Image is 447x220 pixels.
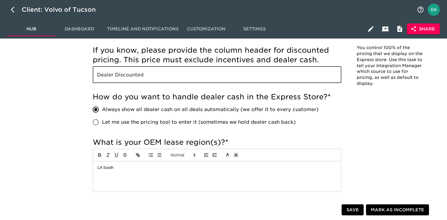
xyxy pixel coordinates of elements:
div: Client: Volvo of Tucson [22,5,104,14]
span: Settings [234,25,275,33]
h5: What is your OEM lease region(s)? [93,138,341,147]
button: Share [407,23,440,35]
h5: How do you want to handle dealer cash in the Express Store? [93,92,341,102]
span: Hub [11,25,52,33]
button: Client View [378,22,393,36]
span: Let me use the pricing tool to enter it (sometimes we hold dealer cash back) [102,119,296,126]
h5: If you know, please provide the column header for discounted pricing. This price must exclude inc... [93,45,341,65]
span: Dashboard [59,25,100,33]
span: Save [346,206,359,214]
button: Mark as Incomplete [366,204,429,215]
p: LA South [98,165,337,170]
img: Profile [428,4,440,16]
p: You control 100% of the pricing that we display on the Express store. Use this task to tell your ... [357,45,423,87]
button: Internal Notes and Comments [393,22,407,36]
span: Mark as Incomplete [371,206,424,214]
input: Example: Selling Price, Dealer Discounted, Misc Price 3 [93,66,341,83]
span: Customization [186,25,227,33]
span: Timeline and Notifications [107,25,178,33]
button: notifications [413,2,428,17]
span: Share [412,25,435,33]
button: Save [342,204,364,215]
span: Always show all dealer cash on all deals automatically (we offer it to every customer) [102,106,318,113]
